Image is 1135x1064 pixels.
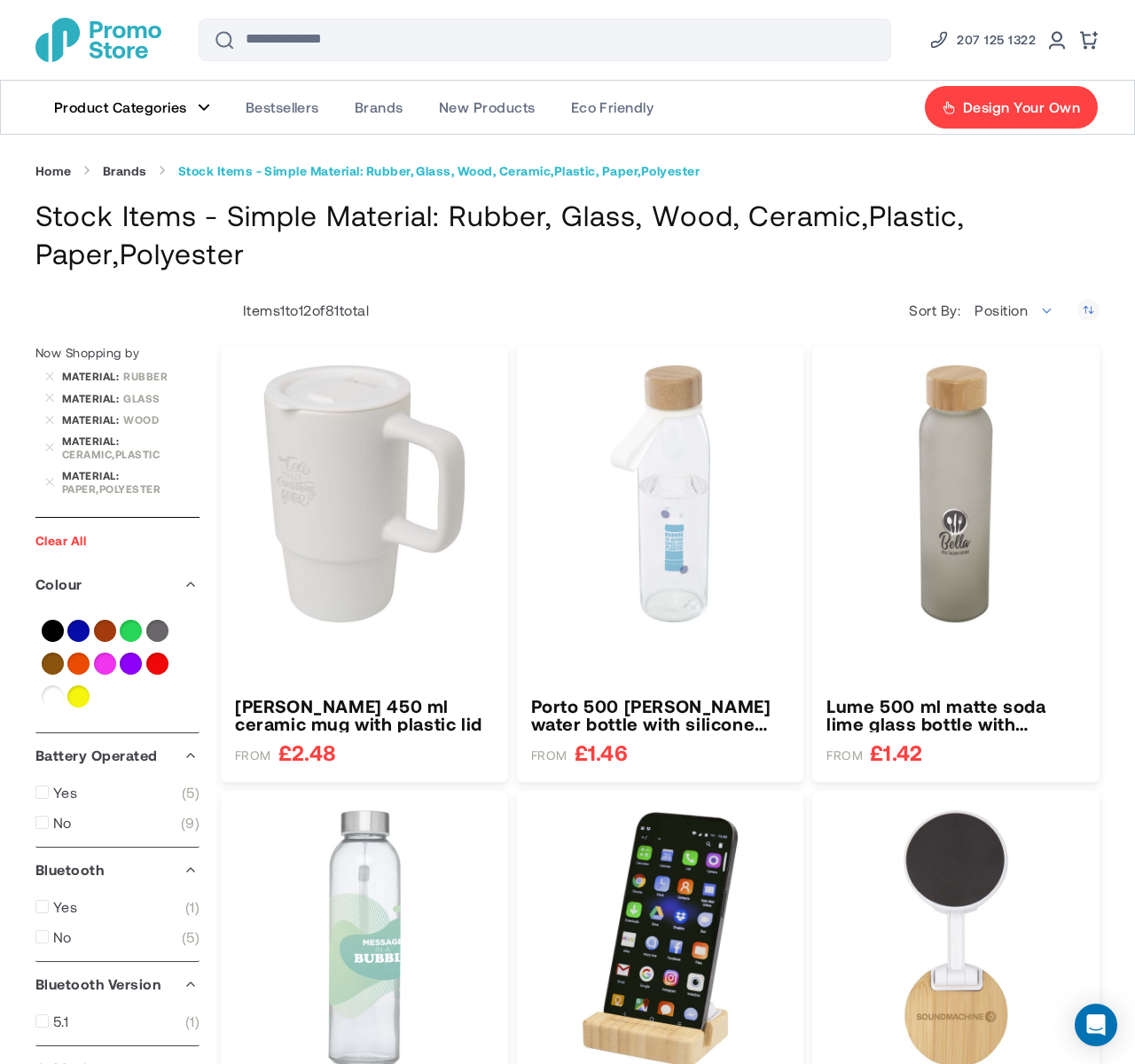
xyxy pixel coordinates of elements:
[35,196,1100,272] h1: Stock Items - Simple Material: Rubber, Glass, Wood, Ceramic,Plastic, Paper,Polyester
[146,653,168,675] a: Red
[35,898,200,916] a: Yes 1
[571,98,654,116] span: Eco Friendly
[62,448,200,460] div: Ceramic,Plastic
[221,301,369,319] p: Items to of total
[53,928,72,946] span: No
[146,620,168,642] a: Grey
[826,364,1085,623] img: Lume 500 ml matte soda lime glass bottle with bamboo lid
[235,747,271,763] span: FROM
[53,814,72,832] span: No
[909,301,965,319] label: Sort By
[35,163,72,179] a: Home
[439,98,536,116] span: New Products
[963,98,1080,116] span: Design Your Own
[228,81,337,134] a: Bestsellers
[826,697,1085,732] a: Lume 500 ml matte soda lime glass bottle with bamboo lid
[178,163,700,179] strong: Stock Items - Simple Material: Rubber, Glass, Wood, Ceramic,Plastic, Paper,Polyester
[355,98,403,116] span: Brands
[62,370,123,382] span: Material
[928,29,1036,51] a: Phone
[53,784,77,802] span: Yes
[35,814,200,832] a: No 9
[35,562,200,606] div: Colour
[53,1013,68,1030] span: 5.1
[553,81,672,134] a: Eco Friendly
[35,962,200,1006] div: Bluetooth Version
[54,98,187,116] span: Product Categories
[203,19,246,61] button: Search
[103,163,147,179] a: Brands
[62,413,123,426] span: Material
[531,364,790,623] img: Porto 500 ml glass water bottle with silicone handle and bamboo lid
[44,442,55,453] a: Remove Material Ceramic,Plastic
[42,685,64,708] a: White
[62,434,123,447] span: Material
[975,301,1028,318] span: Position
[575,741,628,763] span: £1.46
[1077,299,1100,321] a: Set Descending Direction
[42,620,64,642] a: Black
[235,697,494,732] a: Carter 450 ml ceramic mug with plastic lid
[94,620,116,642] a: Brown
[35,733,200,778] div: Battery Operated
[421,81,553,134] a: New Products
[62,469,123,481] span: Material
[246,98,319,116] span: Bestsellers
[182,928,200,946] span: 5
[44,414,55,425] a: Remove Material Wood
[1075,1004,1117,1046] div: Open Intercom Messenger
[44,477,55,488] a: Remove Material Paper,Polyester
[531,747,567,763] span: FROM
[181,814,200,832] span: 9
[67,685,90,708] a: Yellow
[965,293,1064,328] span: Position
[67,653,90,675] a: Orange
[924,85,1099,129] a: Design Your Own
[957,29,1036,51] span: 207 125 1322
[299,301,312,318] span: 12
[35,18,161,62] a: store logo
[62,392,123,404] span: Material
[123,413,200,426] div: Wood
[123,370,200,382] div: Rubber
[36,81,228,134] a: Product Categories
[35,848,200,892] div: Bluetooth
[94,653,116,675] a: Pink
[120,653,142,675] a: Purple
[337,81,421,134] a: Brands
[53,898,77,916] span: Yes
[67,620,90,642] a: Blue
[44,393,55,403] a: Remove Material Glass
[182,784,200,802] span: 5
[35,1013,200,1030] a: 5.1 1
[35,533,86,548] a: Clear All
[44,371,55,381] a: Remove Material Rubber
[235,364,494,623] img: Carter 450 ml ceramic mug with plastic lid
[35,345,139,360] span: Now Shopping by
[278,741,336,763] span: £2.48
[870,741,922,763] span: £1.42
[35,18,161,62] img: Promotional Merchandise
[280,301,285,318] span: 1
[120,620,142,642] a: Green
[62,482,200,495] div: Paper,Polyester
[826,747,863,763] span: FROM
[531,697,790,732] h3: Porto 500 [PERSON_NAME] water bottle with silicone handle and bamboo lid
[531,697,790,732] a: Porto 500 ml glass water bottle with silicone handle and bamboo lid
[185,898,200,916] span: 1
[235,697,494,732] h3: [PERSON_NAME] 450 ml ceramic mug with plastic lid
[35,784,200,802] a: Yes 5
[35,928,200,946] a: No 5
[42,653,64,675] a: Natural
[185,1013,200,1030] span: 1
[123,392,200,404] div: Glass
[325,301,340,318] span: 81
